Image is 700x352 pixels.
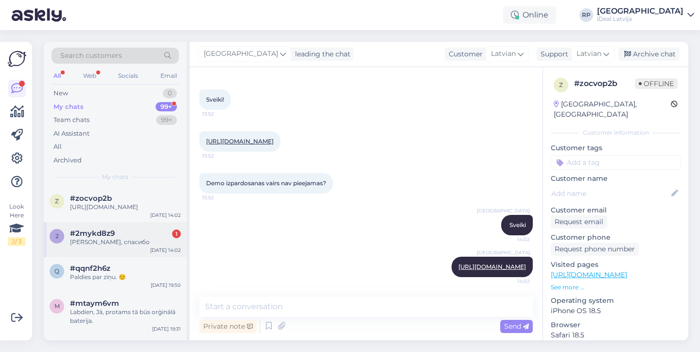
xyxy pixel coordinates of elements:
[8,50,26,68] img: Askly Logo
[537,49,568,59] div: Support
[156,102,177,112] div: 99+
[559,81,563,88] span: z
[477,207,530,214] span: [GEOGRAPHIC_DATA]
[597,7,694,23] a: [GEOGRAPHIC_DATA]iDeal Latvija
[551,260,681,270] p: Visited pages
[206,138,274,145] a: [URL][DOMAIN_NAME]
[551,143,681,153] p: Customer tags
[493,236,530,243] span: 14:02
[493,278,530,285] span: 14:02
[163,88,177,98] div: 0
[172,229,181,238] div: 1
[551,306,681,316] p: iPhone OS 18.5
[551,215,607,229] div: Request email
[102,173,128,181] span: My chats
[597,15,683,23] div: iDeal Latvija
[551,296,681,306] p: Operating system
[70,229,115,238] span: #2mykd8z9
[291,49,350,59] div: leading the chat
[116,70,140,82] div: Socials
[504,322,529,331] span: Send
[574,78,635,89] div: # zocvop2b
[70,264,110,273] span: #qqnf2h6z
[551,283,681,292] p: See more ...
[551,128,681,137] div: Customer information
[635,78,678,89] span: Offline
[579,8,593,22] div: RP
[53,102,84,112] div: My chats
[551,320,681,330] p: Browser
[60,51,122,61] span: Search customers
[577,49,601,59] span: Latvian
[551,243,639,256] div: Request phone number
[52,70,63,82] div: All
[477,249,530,256] span: [GEOGRAPHIC_DATA]
[158,70,179,82] div: Email
[55,197,59,205] span: z
[70,273,181,282] div: Paldies par ziņu. ☺️
[53,156,82,165] div: Archived
[8,202,25,246] div: Look Here
[551,330,681,340] p: Safari 18.5
[202,194,239,201] span: 13:52
[8,237,25,246] div: 2 / 3
[156,115,177,125] div: 99+
[551,155,681,170] input: Add a tag
[503,6,556,24] div: Online
[551,188,669,199] input: Add name
[206,179,326,187] span: Demo izpardosanas vairs nav pieejamas?
[70,238,181,246] div: [PERSON_NAME], спасибо
[53,115,89,125] div: Team chats
[509,221,526,229] span: Sveiki
[618,48,680,61] div: Archive chat
[70,299,119,308] span: #mtaym6vm
[53,88,68,98] div: New
[54,302,60,310] span: m
[202,152,239,159] span: 13:52
[150,246,181,254] div: [DATE] 14:02
[152,325,181,333] div: [DATE] 19:31
[458,263,526,270] a: [URL][DOMAIN_NAME]
[445,49,483,59] div: Customer
[55,232,59,240] span: 2
[202,110,239,118] span: 13:52
[54,267,59,275] span: q
[70,308,181,325] div: Labdien, Jā, protams tā būs orģinālā baterija.
[199,320,257,333] div: Private note
[491,49,516,59] span: Latvian
[551,270,627,279] a: [URL][DOMAIN_NAME]
[554,99,671,120] div: [GEOGRAPHIC_DATA], [GEOGRAPHIC_DATA]
[204,49,278,59] span: [GEOGRAPHIC_DATA]
[551,205,681,215] p: Customer email
[597,7,683,15] div: [GEOGRAPHIC_DATA]
[70,194,112,203] span: #zocvop2b
[551,232,681,243] p: Customer phone
[206,96,224,103] span: Sveiki!
[70,203,181,211] div: [URL][DOMAIN_NAME]
[150,211,181,219] div: [DATE] 14:02
[53,129,89,139] div: AI Assistant
[81,70,98,82] div: Web
[53,142,62,152] div: All
[151,282,181,289] div: [DATE] 19:50
[551,174,681,184] p: Customer name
